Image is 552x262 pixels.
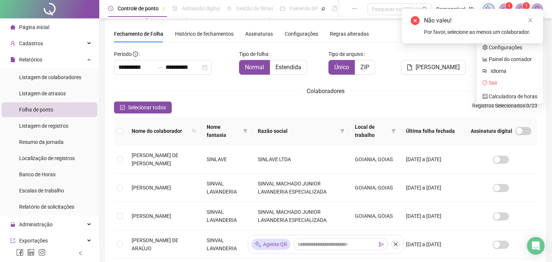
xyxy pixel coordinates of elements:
span: file [10,57,15,62]
span: Resumo da jornada [19,139,64,145]
span: Período [114,51,132,57]
img: 36590 [532,4,543,15]
span: Único [334,64,349,71]
span: Estendida [275,64,301,71]
span: [PERSON_NAME] DE [PERSON_NAME] [132,152,178,166]
span: Cadastros [19,40,43,46]
td: SINVAL LAVANDERIA [201,202,252,230]
span: search [192,129,196,133]
span: info-circle [133,52,138,57]
img: sparkle-icon.fc2bf0ac1784a2077858766a79e2daf3.svg [254,241,262,248]
span: export [10,238,15,243]
span: Colaboradores [307,88,345,95]
sup: 1 [505,2,513,10]
span: Administração [19,222,53,227]
span: instagram [38,249,46,256]
span: Regras alteradas [330,31,369,36]
span: Página inicial [19,24,49,30]
span: swap-right [157,64,163,70]
span: notification [502,6,508,13]
span: facebook [16,249,24,256]
span: close-circle [411,16,420,25]
td: [DATE] a [DATE] [400,202,465,230]
span: flag [482,67,488,75]
td: SINVAL MACHADO JUNIOR LAVANDERIA ESPECIALIZADA [252,230,349,259]
span: 1 [525,3,528,8]
span: lock [10,222,15,227]
span: Registros Selecionados [472,103,525,109]
sup: 1 [523,2,530,10]
span: Escalas de trabalho [19,188,64,194]
span: Configurações [285,31,318,36]
span: Listagem de atrasos [19,91,66,96]
span: close [393,242,398,247]
span: filter [391,129,396,133]
span: to [157,64,163,70]
span: Localização de registros [19,155,75,161]
span: filter [390,121,397,141]
span: book [332,6,337,11]
td: [DATE] a [DATE] [400,230,465,259]
span: Normal [245,64,264,71]
span: send [379,242,384,247]
span: Controle de ponto [118,6,159,11]
td: GOIANIA, GOIAS [349,202,400,230]
td: [DATE] a [DATE] [400,174,465,202]
td: GOIANIA, GOIAS [349,174,400,202]
span: logout [482,80,488,85]
td: SINVAL MACHADO JUNIOR LAVANDERIA ESPECIALIZADA [252,174,349,202]
span: Local de trabalho [355,123,388,139]
span: bell [518,6,524,13]
button: Selecionar todos [114,102,172,113]
span: ZIP [360,64,369,71]
span: Exportações [19,238,48,244]
span: linkedin [27,249,35,256]
span: Banco de Horas [19,171,56,177]
td: SINLAVE LTDA [252,145,349,174]
td: [DATE] a [DATE] [400,145,465,174]
span: Folha de ponto [19,107,53,113]
span: : 0 / 23 [472,102,537,113]
div: Não valeu! [424,16,534,25]
span: close [528,18,533,23]
span: Fechamento de Folha [114,31,163,37]
span: Relatório de solicitações [19,204,74,210]
span: left [78,251,83,256]
span: [PERSON_NAME] [132,185,171,191]
span: Assinatura digital [471,127,512,135]
span: pushpin [161,7,166,11]
th: Última folha fechada [400,117,465,145]
span: Tipo de arquivo [328,50,363,58]
span: file-done [172,6,178,11]
span: Responsável - [PERSON_NAME] [436,5,478,13]
div: Open Intercom Messenger [527,237,545,255]
span: Sair [489,80,498,86]
td: SINVAL MACHADO JUNIOR LAVANDERIA ESPECIALIZADA [252,202,349,230]
span: user-add [10,41,15,46]
span: clock-circle [108,6,113,11]
span: Relatórios [19,57,42,63]
span: Nome do colaborador [132,127,189,135]
span: Razão social [258,127,337,135]
span: home [10,25,15,30]
div: Por favor, selecione ao menos um colaborador. [424,28,534,36]
button: [PERSON_NAME] [401,60,466,75]
span: Nome fantasia [207,123,240,139]
span: Tipo de folha [239,50,268,58]
span: [PERSON_NAME] [416,63,460,72]
span: dashboard [280,6,285,11]
td: SINVAL LAVANDERIA [349,230,400,259]
div: Agente QR [252,239,291,250]
span: filter [242,121,249,141]
a: Close [526,16,534,24]
a: setting Configurações [482,45,522,50]
span: Listagem de registros [19,123,68,129]
td: SINVAL LAVANDERIA [201,174,252,202]
span: file [407,64,413,70]
td: SINLAVE [201,145,252,174]
span: Painel do DP [289,6,318,11]
span: search [190,125,198,137]
span: Listagem de colaboradores [19,74,81,80]
span: search [422,7,428,12]
td: SINVAL LAVANDERIA [201,230,252,259]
